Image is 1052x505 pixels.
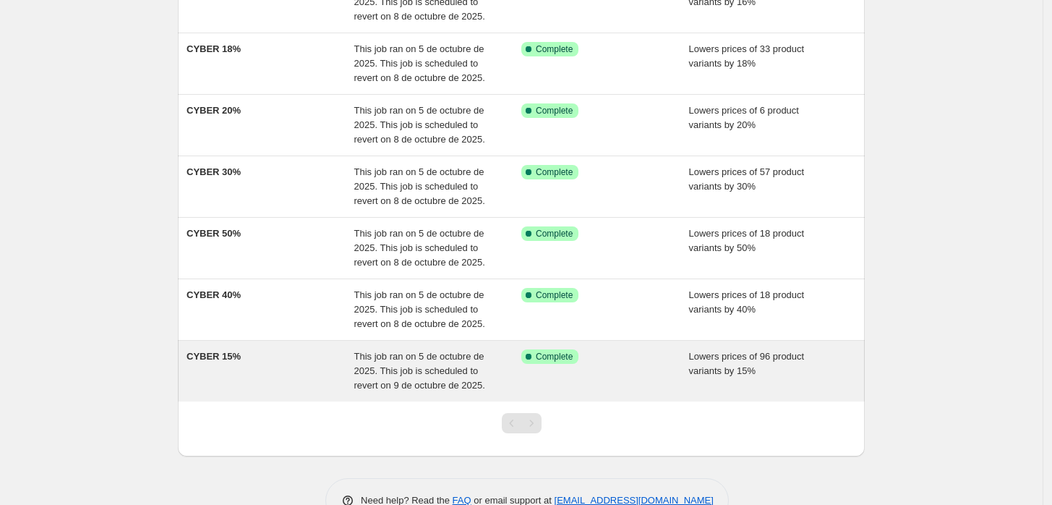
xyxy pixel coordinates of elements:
[536,289,573,301] span: Complete
[187,43,241,54] span: CYBER 18%
[187,228,241,239] span: CYBER 50%
[187,105,241,116] span: CYBER 20%
[354,166,485,206] span: This job ran on 5 de octubre de 2025. This job is scheduled to revert on 8 de octubre de 2025.
[536,105,573,116] span: Complete
[536,228,573,239] span: Complete
[354,43,485,83] span: This job ran on 5 de octubre de 2025. This job is scheduled to revert on 8 de octubre de 2025.
[187,289,241,300] span: CYBER 40%
[502,413,542,433] nav: Pagination
[187,166,241,177] span: CYBER 30%
[354,228,485,268] span: This job ran on 5 de octubre de 2025. This job is scheduled to revert on 8 de octubre de 2025.
[354,351,485,391] span: This job ran on 5 de octubre de 2025. This job is scheduled to revert on 9 de octubre de 2025.
[689,289,805,315] span: Lowers prices of 18 product variants by 40%
[536,43,573,55] span: Complete
[689,228,805,253] span: Lowers prices of 18 product variants by 50%
[689,166,805,192] span: Lowers prices of 57 product variants by 30%
[536,351,573,362] span: Complete
[187,351,241,362] span: CYBER 15%
[354,289,485,329] span: This job ran on 5 de octubre de 2025. This job is scheduled to revert on 8 de octubre de 2025.
[689,105,799,130] span: Lowers prices of 6 product variants by 20%
[689,351,805,376] span: Lowers prices of 96 product variants by 15%
[354,105,485,145] span: This job ran on 5 de octubre de 2025. This job is scheduled to revert on 8 de octubre de 2025.
[536,166,573,178] span: Complete
[689,43,805,69] span: Lowers prices of 33 product variants by 18%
